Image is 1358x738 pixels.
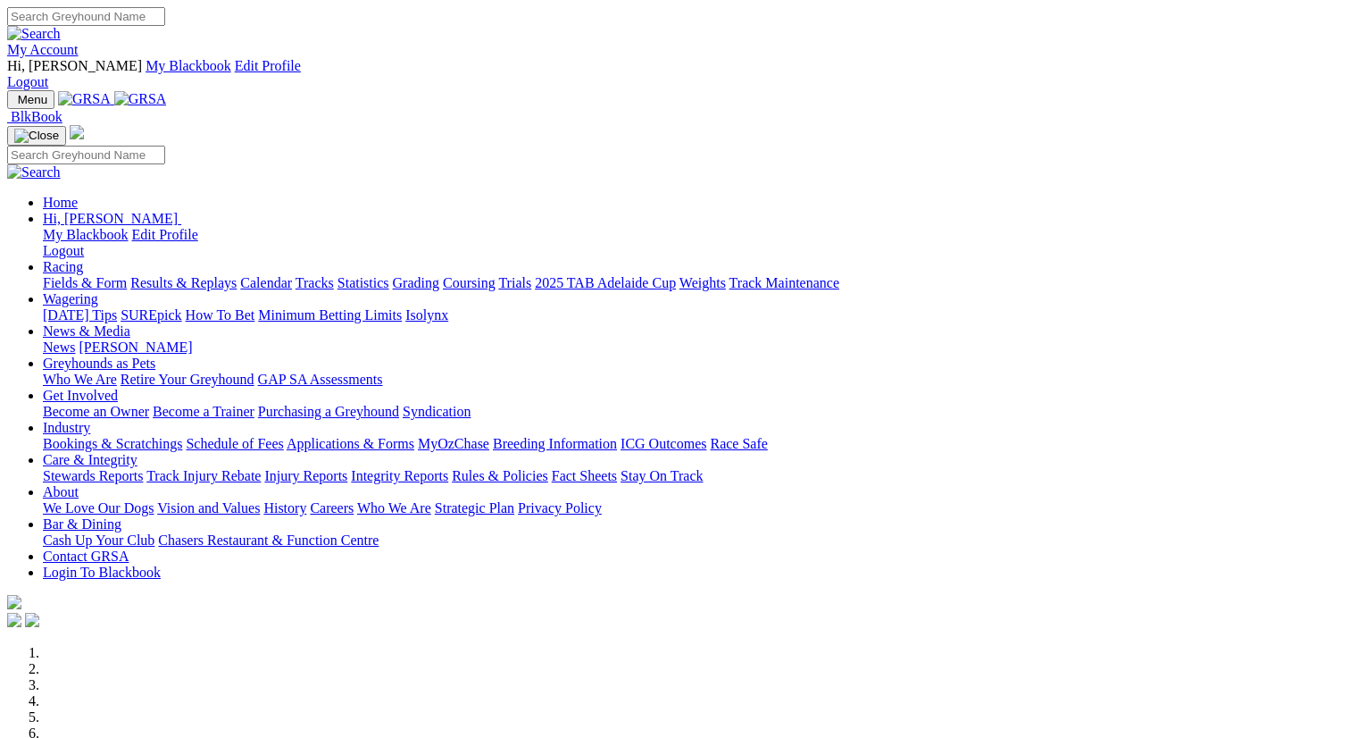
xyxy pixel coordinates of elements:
a: Edit Profile [235,58,301,73]
button: Toggle navigation [7,90,54,109]
div: Greyhounds as Pets [43,372,1351,388]
a: Chasers Restaurant & Function Centre [158,533,379,548]
div: Get Involved [43,404,1351,420]
a: Get Involved [43,388,118,403]
a: Race Safe [710,436,767,451]
a: Purchasing a Greyhound [258,404,399,419]
img: GRSA [58,91,111,107]
input: Search [7,146,165,164]
a: About [43,484,79,499]
a: ICG Outcomes [621,436,706,451]
a: Who We Are [357,500,431,516]
a: Careers [310,500,354,516]
a: Stay On Track [621,468,703,483]
a: Privacy Policy [518,500,602,516]
div: News & Media [43,340,1351,356]
a: Statistics [337,275,389,290]
a: SUREpick [121,307,181,323]
img: facebook.svg [7,613,21,627]
div: Industry [43,436,1351,452]
img: GRSA [114,91,167,107]
a: Track Maintenance [729,275,839,290]
a: Contact GRSA [43,549,129,564]
a: Results & Replays [130,275,237,290]
a: We Love Our Dogs [43,500,154,516]
a: Rules & Policies [452,468,548,483]
a: Strategic Plan [435,500,514,516]
a: Tracks [296,275,334,290]
a: [PERSON_NAME] [79,340,192,355]
a: History [263,500,306,516]
a: Retire Your Greyhound [121,372,254,387]
a: Cash Up Your Club [43,533,154,548]
a: Fact Sheets [552,468,617,483]
a: How To Bet [186,307,255,323]
a: Care & Integrity [43,452,137,467]
div: Racing [43,275,1351,291]
a: 2025 TAB Adelaide Cup [535,275,676,290]
div: About [43,500,1351,516]
a: Hi, [PERSON_NAME] [43,211,181,226]
img: logo-grsa-white.png [7,595,21,609]
a: Greyhounds as Pets [43,356,155,371]
a: Fields & Form [43,275,127,290]
a: My Blackbook [146,58,231,73]
a: Injury Reports [264,468,347,483]
span: Hi, [PERSON_NAME] [7,58,142,73]
a: Trials [498,275,531,290]
a: Track Injury Rebate [146,468,261,483]
span: BlkBook [11,109,62,124]
a: Logout [7,74,48,89]
a: GAP SA Assessments [258,372,383,387]
button: Toggle navigation [7,126,66,146]
a: Stewards Reports [43,468,143,483]
a: Racing [43,259,83,274]
a: Wagering [43,291,98,306]
a: Bar & Dining [43,516,121,532]
a: Edit Profile [132,227,198,242]
a: MyOzChase [418,436,489,451]
a: Isolynx [405,307,448,323]
div: Bar & Dining [43,533,1351,549]
a: Calendar [240,275,292,290]
a: Schedule of Fees [186,436,283,451]
a: Coursing [443,275,496,290]
a: Become an Owner [43,404,149,419]
img: Search [7,164,61,180]
div: Hi, [PERSON_NAME] [43,227,1351,259]
input: Search [7,7,165,26]
a: Breeding Information [493,436,617,451]
a: My Account [7,42,79,57]
a: Integrity Reports [351,468,448,483]
a: Become a Trainer [153,404,254,419]
a: Syndication [403,404,471,419]
img: Close [14,129,59,143]
a: My Blackbook [43,227,129,242]
img: Search [7,26,61,42]
a: Minimum Betting Limits [258,307,402,323]
a: Logout [43,243,84,258]
img: twitter.svg [25,613,39,627]
a: BlkBook [7,109,62,124]
a: [DATE] Tips [43,307,117,323]
a: Vision and Values [157,500,260,516]
div: My Account [7,58,1351,90]
a: News & Media [43,323,130,339]
div: Care & Integrity [43,468,1351,484]
a: Weights [679,275,726,290]
div: Wagering [43,307,1351,323]
span: Hi, [PERSON_NAME] [43,211,178,226]
a: News [43,340,75,355]
a: Home [43,195,78,210]
a: Login To Blackbook [43,565,161,580]
a: Who We Are [43,372,117,387]
a: Grading [393,275,439,290]
a: Bookings & Scratchings [43,436,182,451]
a: Industry [43,420,90,435]
a: Applications & Forms [287,436,414,451]
span: Menu [18,93,47,106]
img: logo-grsa-white.png [70,125,84,139]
